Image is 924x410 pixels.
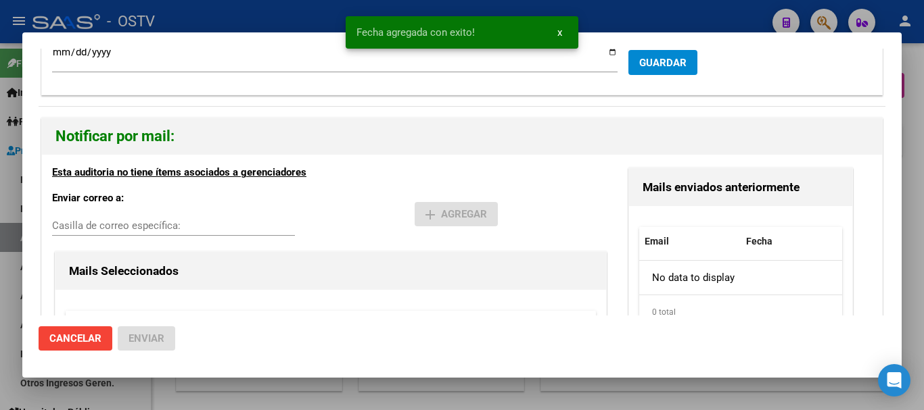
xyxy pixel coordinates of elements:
span: Agregar [425,208,487,220]
span: Email [645,236,669,247]
h3: Mails Seleccionados [69,262,593,280]
button: Cancelar [39,326,112,351]
span: Fecha agregada con exito! [356,26,475,39]
p: Enviar correo a: [52,190,158,206]
div: Open Intercom Messenger [878,364,910,396]
div: No data to display [639,261,841,294]
datatable-header-cell: Email [66,311,487,340]
span: GUARDAR [639,57,687,69]
button: x [547,20,573,45]
datatable-header-cell: Acciones [487,311,588,340]
span: Fecha [746,236,772,247]
datatable-header-cell: Fecha [741,227,842,256]
button: Agregar [415,202,498,226]
h2: Notificar por mail: [55,124,869,149]
p: Esta auditoria no tiene ítems asociados a gerenciadores [52,165,306,180]
button: GUARDAR [628,50,697,75]
datatable-header-cell: Email [639,227,741,256]
h3: Mails enviados anteriormente [643,178,838,196]
span: Enviar [129,332,164,344]
button: Enviar [118,326,175,351]
span: x [557,26,562,39]
div: 0 total [639,295,841,329]
mat-icon: add [422,207,438,223]
span: Cancelar [49,332,101,344]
